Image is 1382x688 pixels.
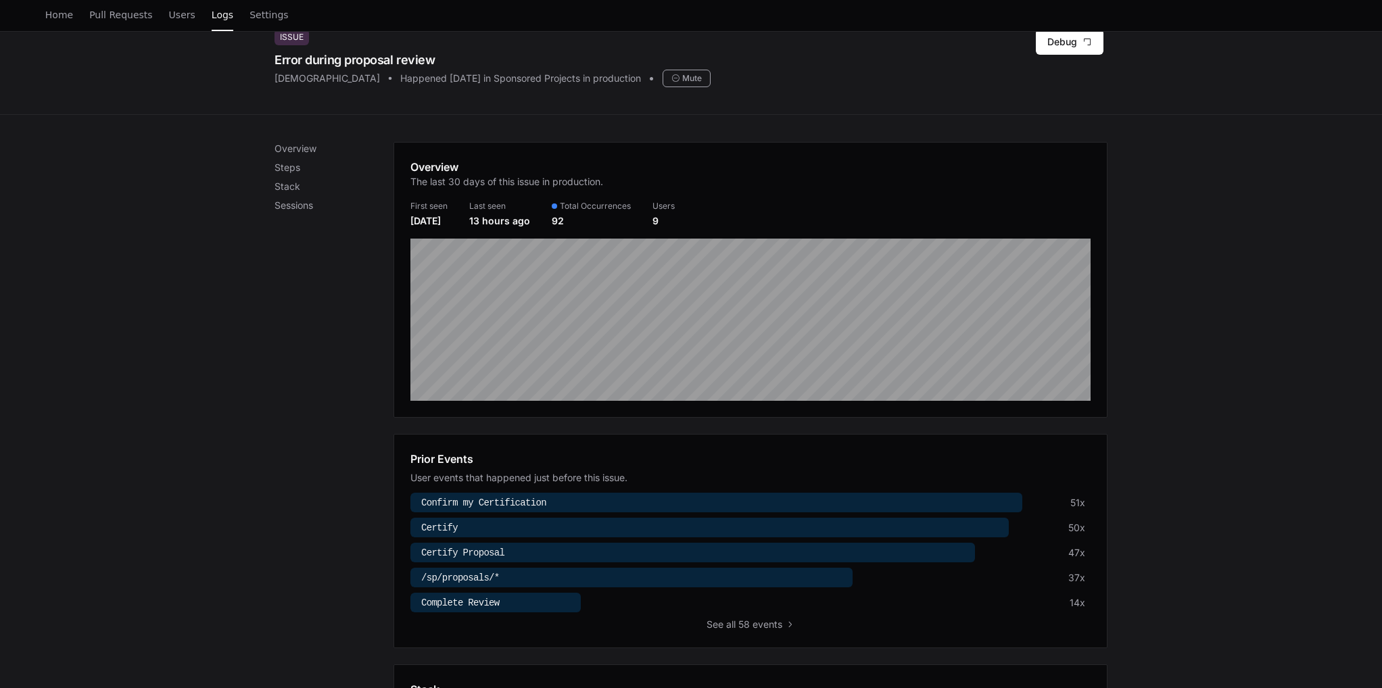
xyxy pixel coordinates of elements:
[275,72,380,85] div: [DEMOGRAPHIC_DATA]
[45,11,73,19] span: Home
[410,451,473,467] h1: Prior Events
[275,199,394,212] p: Sessions
[275,161,394,174] p: Steps
[469,201,530,212] div: Last seen
[1070,596,1085,610] div: 14x
[421,597,500,608] span: Complete Review
[275,29,309,45] div: Issue
[212,11,233,19] span: Logs
[1070,496,1085,510] div: 51x
[410,159,1091,197] app-pz-page-link-header: Overview
[469,214,530,228] div: 13 hours ago
[552,214,631,228] div: 92
[410,201,448,212] div: First seen
[89,11,152,19] span: Pull Requests
[421,497,546,508] span: Confirm my Certification
[421,522,458,533] span: Certify
[652,214,675,228] div: 9
[275,51,711,70] div: Error during proposal review
[400,72,641,85] div: Happened [DATE] in Sponsored Projects in production
[1068,571,1085,585] div: 37x
[275,180,394,193] p: Stack
[249,11,288,19] span: Settings
[707,618,794,631] button: Seeall 58 events
[410,159,603,175] h1: Overview
[663,70,711,87] div: Mute
[652,201,675,212] div: Users
[169,11,195,19] span: Users
[1068,546,1085,560] div: 47x
[421,572,500,583] span: /sp/proposals/*
[726,618,782,631] span: all 58 events
[1036,29,1103,55] button: Debug
[275,142,394,155] p: Overview
[707,618,723,631] span: See
[410,175,603,189] p: The last 30 days of this issue in production.
[421,547,504,558] span: Certify Proposal
[560,201,631,212] span: Total Occurrences
[410,471,1091,485] div: User events that happened just before this issue.
[410,214,448,228] div: [DATE]
[1068,521,1085,535] div: 50x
